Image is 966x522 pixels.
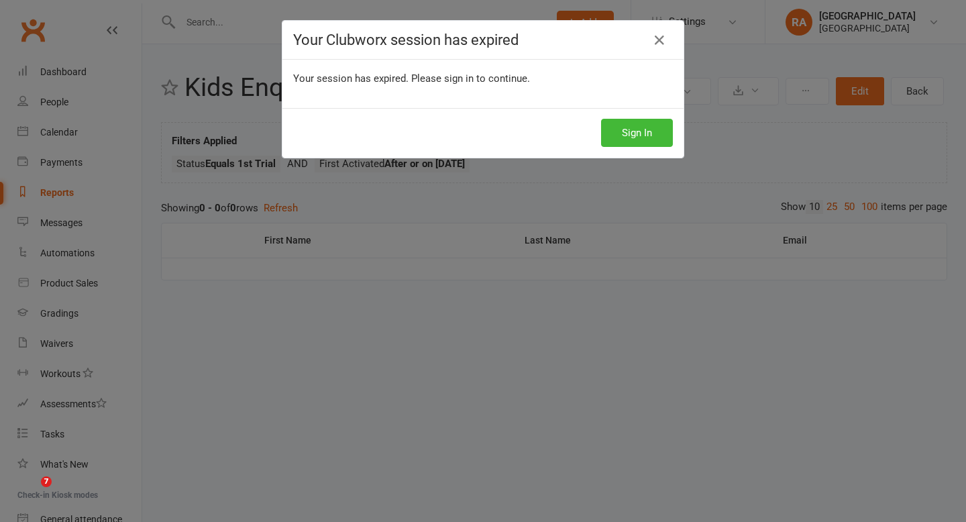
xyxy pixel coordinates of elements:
[293,72,530,85] span: Your session has expired. Please sign in to continue.
[13,476,46,509] iframe: Intercom live chat
[649,30,670,51] a: Close
[601,119,673,147] button: Sign In
[293,32,673,48] h4: Your Clubworx session has expired
[41,476,52,487] span: 7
